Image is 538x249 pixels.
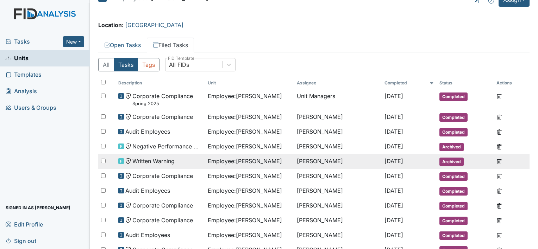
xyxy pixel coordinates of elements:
small: Spring 2025 [132,100,193,107]
span: Completed [439,92,468,101]
span: [DATE] [384,143,403,150]
span: [DATE] [384,187,403,194]
span: Employee : [PERSON_NAME] [208,231,282,239]
span: Completed [439,128,468,136]
span: Negative Performance Review [132,142,202,151]
a: Delete [496,113,502,121]
span: [DATE] [384,158,403,165]
span: Employee : [PERSON_NAME] [208,127,282,136]
th: Actions [494,77,529,89]
th: Toggle SortBy [437,77,494,89]
td: [PERSON_NAME] [294,110,382,124]
a: Delete [496,201,502,210]
input: Toggle All Rows Selected [101,80,106,84]
a: Tasks [6,37,63,46]
th: Toggle SortBy [382,77,437,89]
button: New [63,36,84,47]
span: Employee : [PERSON_NAME] [208,201,282,210]
span: [DATE] [384,217,403,224]
a: Delete [496,186,502,195]
span: Corporate Compliance [132,113,193,121]
td: Unit Managers [294,89,382,110]
th: Toggle SortBy [115,77,205,89]
span: Corporate Compliance [132,216,193,224]
span: Users & Groups [6,102,56,113]
td: [PERSON_NAME] [294,139,382,154]
span: Written Warning [132,157,175,165]
span: Completed [439,231,468,240]
a: Delete [496,142,502,151]
span: [DATE] [384,113,403,120]
span: Corporate Compliance [132,172,193,180]
span: [DATE] [384,231,403,238]
span: Completed [439,187,468,196]
span: Corporate Compliance [132,201,193,210]
span: Templates [6,69,42,80]
span: Sign out [6,235,36,246]
a: Delete [496,231,502,239]
span: Archived [439,158,464,166]
a: Delete [496,216,502,224]
span: [DATE] [384,172,403,179]
span: Audit Employees [125,186,170,195]
td: [PERSON_NAME] [294,213,382,228]
span: Employee : [PERSON_NAME] [208,186,282,195]
span: Employee : [PERSON_NAME] [208,172,282,180]
th: Assignee [294,77,382,89]
div: Type filter [98,58,159,71]
a: Delete [496,172,502,180]
span: Completed [439,172,468,181]
span: [DATE] [384,128,403,135]
span: Audit Employees [125,127,170,136]
span: Audit Employees [125,231,170,239]
a: Delete [496,157,502,165]
span: Signed in as [PERSON_NAME] [6,202,70,213]
button: Tags [138,58,159,71]
td: [PERSON_NAME] [294,198,382,213]
span: Completed [439,202,468,210]
button: All [98,58,114,71]
a: Delete [496,92,502,100]
span: Archived [439,143,464,151]
span: [DATE] [384,92,403,100]
span: Employee : [PERSON_NAME] [208,113,282,121]
span: Employee : [PERSON_NAME] [208,216,282,224]
td: [PERSON_NAME] [294,169,382,184]
button: Tasks [114,58,138,71]
span: Edit Profile [6,219,43,230]
strong: Location: [98,21,124,28]
span: Completed [439,217,468,225]
a: Delete [496,127,502,136]
span: Employee : [PERSON_NAME] [208,157,282,165]
a: Open Tasks [98,38,147,52]
td: [PERSON_NAME] [294,228,382,243]
a: Filed Tasks [147,38,194,52]
span: Units [6,53,29,64]
span: [DATE] [384,202,403,209]
span: Completed [439,113,468,122]
td: [PERSON_NAME] [294,184,382,198]
span: Corporate Compliance Spring 2025 [132,92,193,107]
span: Employee : [PERSON_NAME] [208,92,282,100]
span: Employee : [PERSON_NAME] [208,142,282,151]
th: Toggle SortBy [205,77,294,89]
span: Analysis [6,86,37,97]
a: [GEOGRAPHIC_DATA] [125,21,183,28]
td: [PERSON_NAME] [294,124,382,139]
td: [PERSON_NAME] [294,154,382,169]
div: All FIDs [169,60,189,69]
